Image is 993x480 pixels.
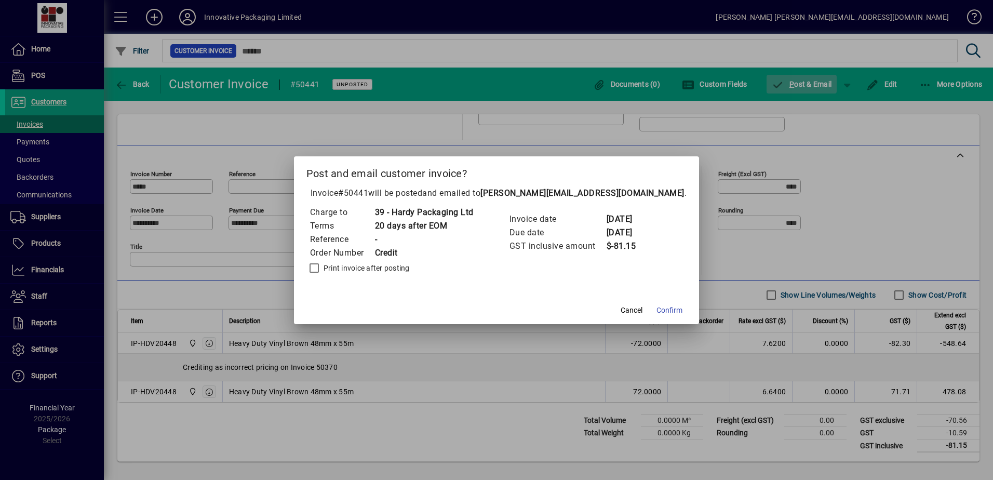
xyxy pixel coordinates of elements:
[509,239,606,253] td: GST inclusive amount
[656,305,682,316] span: Confirm
[374,206,474,219] td: 39 - Hardy Packaging Ltd
[374,233,474,246] td: -
[615,301,648,320] button: Cancel
[374,219,474,233] td: 20 days after EOM
[374,246,474,260] td: Credit
[321,263,410,273] label: Print invoice after posting
[606,226,648,239] td: [DATE]
[509,226,606,239] td: Due date
[310,246,374,260] td: Order Number
[480,188,685,198] b: [PERSON_NAME][EMAIL_ADDRESS][DOMAIN_NAME]
[310,206,374,219] td: Charge to
[422,188,685,198] span: and emailed to
[509,212,606,226] td: Invoice date
[310,233,374,246] td: Reference
[310,219,374,233] td: Terms
[606,239,648,253] td: $-81.15
[652,301,687,320] button: Confirm
[606,212,648,226] td: [DATE]
[621,305,642,316] span: Cancel
[338,188,368,198] span: #50441
[294,156,700,186] h2: Post and email customer invoice?
[306,187,687,199] p: Invoice will be posted .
